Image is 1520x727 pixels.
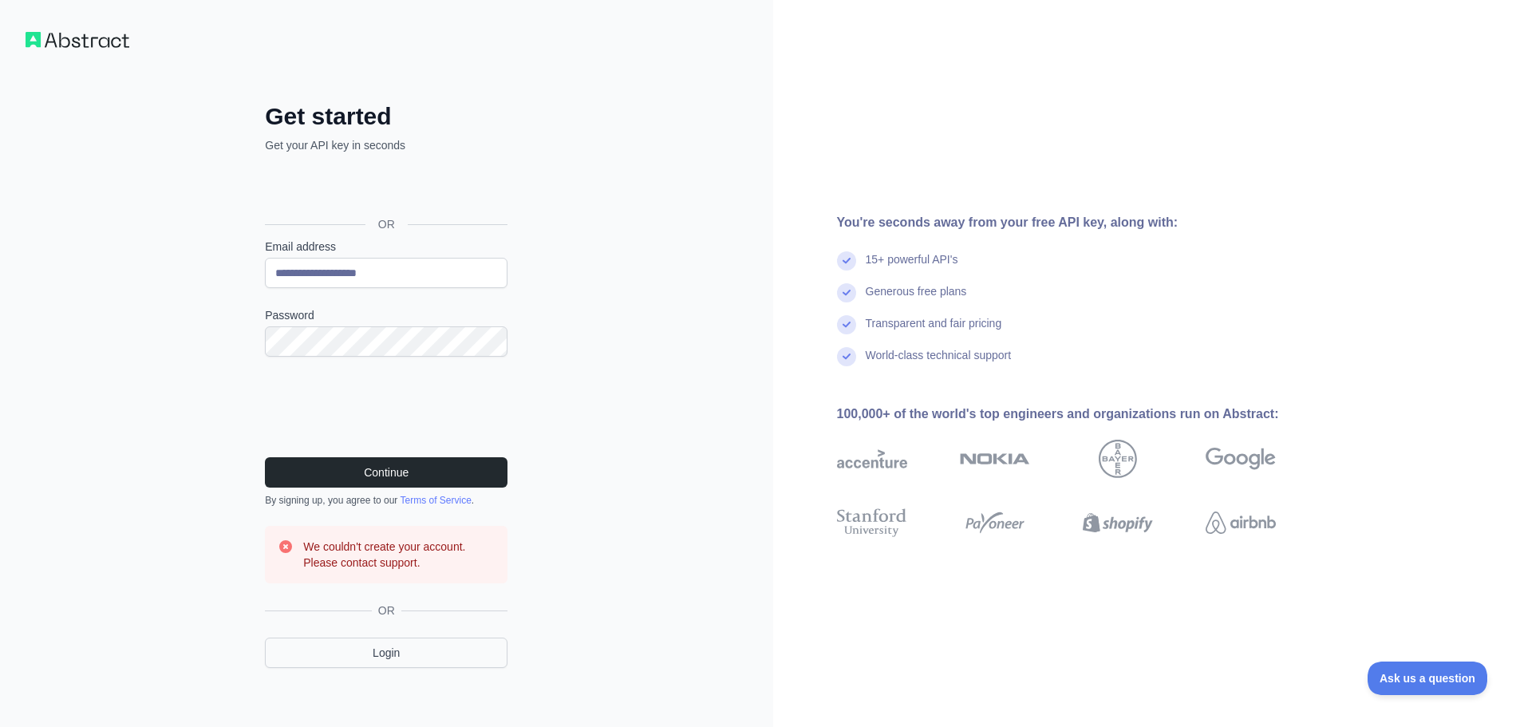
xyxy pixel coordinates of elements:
img: check mark [837,347,856,366]
iframe: Toggle Customer Support [1368,662,1488,695]
div: By signing up, you agree to our . [265,494,507,507]
img: shopify [1083,505,1153,540]
label: Email address [265,239,507,255]
a: Terms of Service [400,495,471,506]
h3: We couldn't create your account. Please contact support. [303,539,495,571]
img: Workflow [26,32,129,48]
iframe: Sign in with Google Button [257,171,512,206]
div: 100,000+ of the world's top engineers and organizations run on Abstract: [837,405,1327,424]
img: payoneer [960,505,1030,540]
button: Continue [265,457,507,488]
div: 15+ powerful API's [866,251,958,283]
img: check mark [837,251,856,271]
img: stanford university [837,505,907,540]
img: check mark [837,283,856,302]
div: Generous free plans [866,283,967,315]
p: Get your API key in seconds [265,137,507,153]
img: bayer [1099,440,1137,478]
span: OR [365,216,408,232]
h2: Get started [265,102,507,131]
div: World-class technical support [866,347,1012,379]
img: airbnb [1206,505,1276,540]
img: nokia [960,440,1030,478]
label: Password [265,307,507,323]
img: google [1206,440,1276,478]
img: check mark [837,315,856,334]
img: accenture [837,440,907,478]
iframe: reCAPTCHA [265,376,507,438]
a: Login [265,638,507,668]
div: You're seconds away from your free API key, along with: [837,213,1327,232]
div: Transparent and fair pricing [866,315,1002,347]
span: OR [372,603,401,618]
